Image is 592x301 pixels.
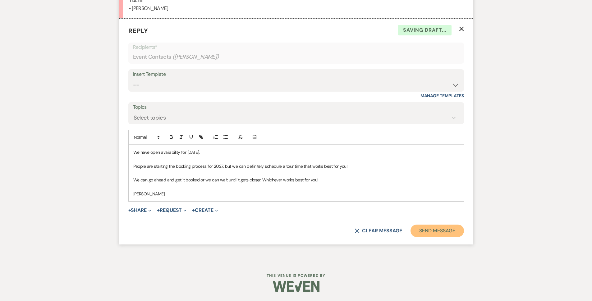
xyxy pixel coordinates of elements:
button: Clear message [355,228,402,233]
label: Topics [133,103,459,112]
div: Insert Template [133,70,459,79]
p: We can go ahead and get it booked or we can wait until it gets closer. Whichever works best for you! [133,176,459,183]
span: Saving draft... [398,25,452,35]
a: Manage Templates [420,93,464,98]
span: + [157,208,160,213]
span: + [192,208,195,213]
p: We have open availability for [DATE]. [133,149,459,156]
p: [PERSON_NAME] [133,190,459,197]
span: Reply [128,27,148,35]
div: Event Contacts [133,51,459,63]
div: Select topics [134,113,166,122]
p: People are starting the booking process for 2027, but we can definitely schedule a tour time that... [133,163,459,170]
span: + [128,208,131,213]
p: - [PERSON_NAME] [128,4,464,12]
button: Request [157,208,186,213]
p: Recipients* [133,43,459,51]
button: Send Message [411,225,464,237]
span: ( [PERSON_NAME] ) [172,53,219,61]
button: Share [128,208,152,213]
img: Weven Logo [273,276,319,297]
button: Create [192,208,218,213]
